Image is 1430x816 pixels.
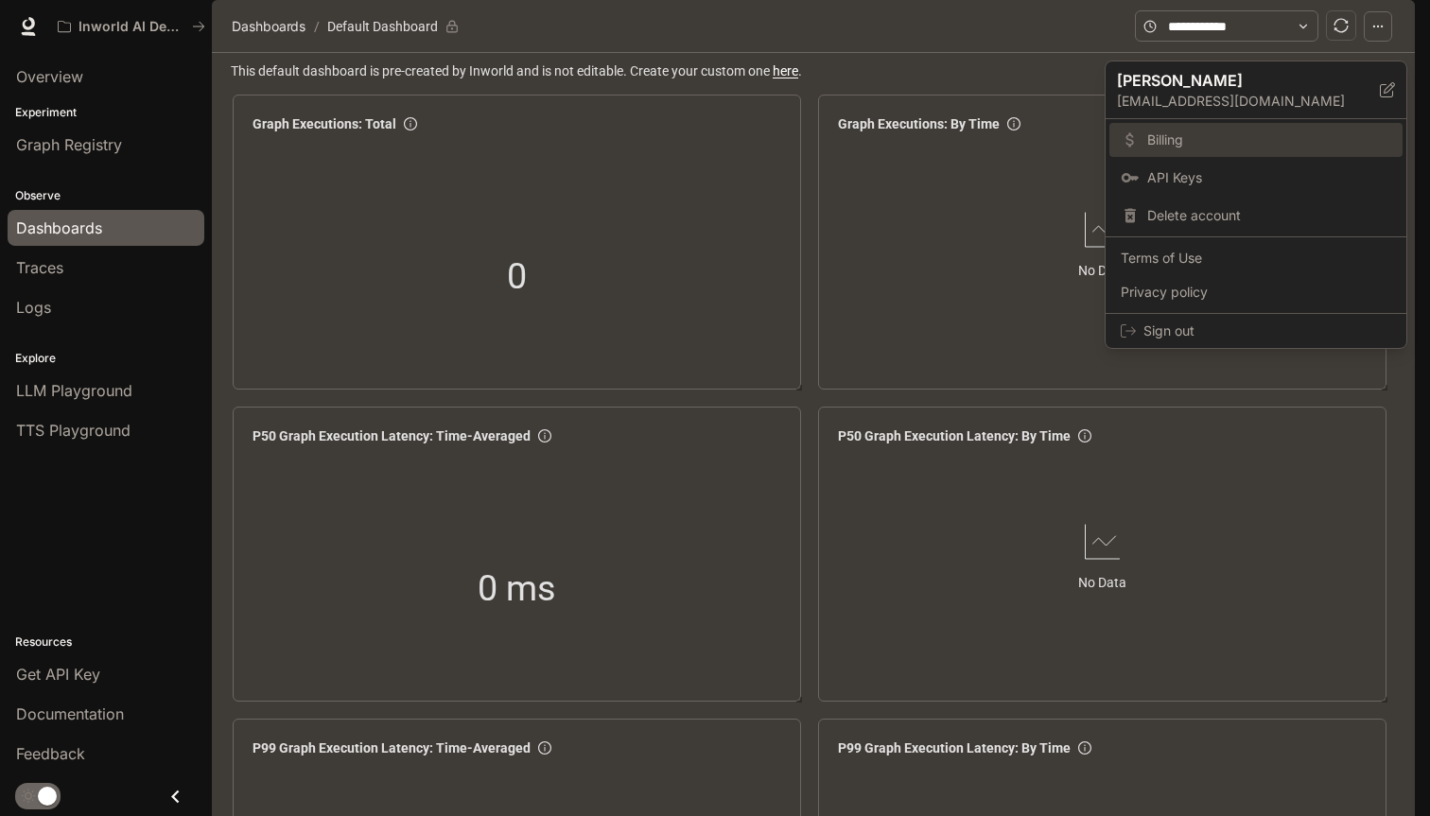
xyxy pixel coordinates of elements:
p: [EMAIL_ADDRESS][DOMAIN_NAME] [1117,92,1380,111]
span: Billing [1147,130,1391,149]
a: Billing [1109,123,1403,157]
a: API Keys [1109,161,1403,195]
a: Terms of Use [1109,241,1403,275]
span: API Keys [1147,168,1391,187]
div: [PERSON_NAME][EMAIL_ADDRESS][DOMAIN_NAME] [1106,61,1406,119]
p: [PERSON_NAME] [1117,69,1350,92]
a: Privacy policy [1109,275,1403,309]
span: Sign out [1143,321,1391,340]
div: Sign out [1106,314,1406,348]
span: Privacy policy [1121,283,1391,302]
span: Delete account [1147,206,1391,225]
div: Delete account [1109,199,1403,233]
span: Terms of Use [1121,249,1391,268]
